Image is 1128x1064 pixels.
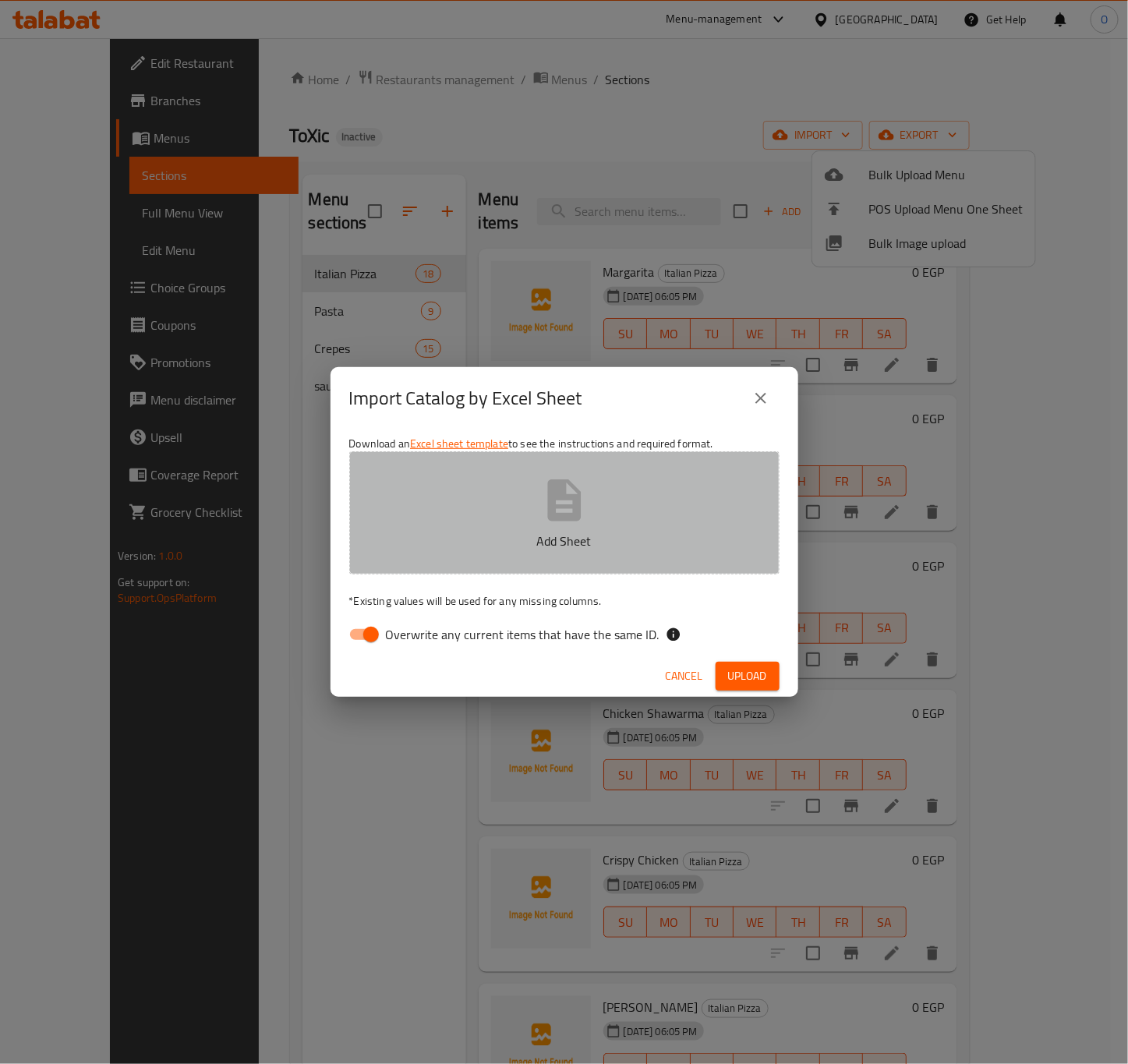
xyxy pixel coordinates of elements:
[373,532,755,550] p: Add Sheet
[666,627,681,642] svg: If the overwrite option isn't selected, then the items that match an existing ID will be ignored ...
[410,433,508,454] a: Excel sheet template
[386,625,659,644] span: Overwrite any current items that have the same ID.
[716,662,780,691] button: Upload
[349,451,780,574] button: Add Sheet
[349,593,780,609] p: Existing values will be used for any missing columns.
[349,386,582,411] h2: Import Catalog by Excel Sheet
[666,666,703,686] span: Cancel
[659,662,709,691] button: Cancel
[728,666,767,686] span: Upload
[331,429,798,656] div: Download an to see the instructions and required format.
[742,380,780,417] button: close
